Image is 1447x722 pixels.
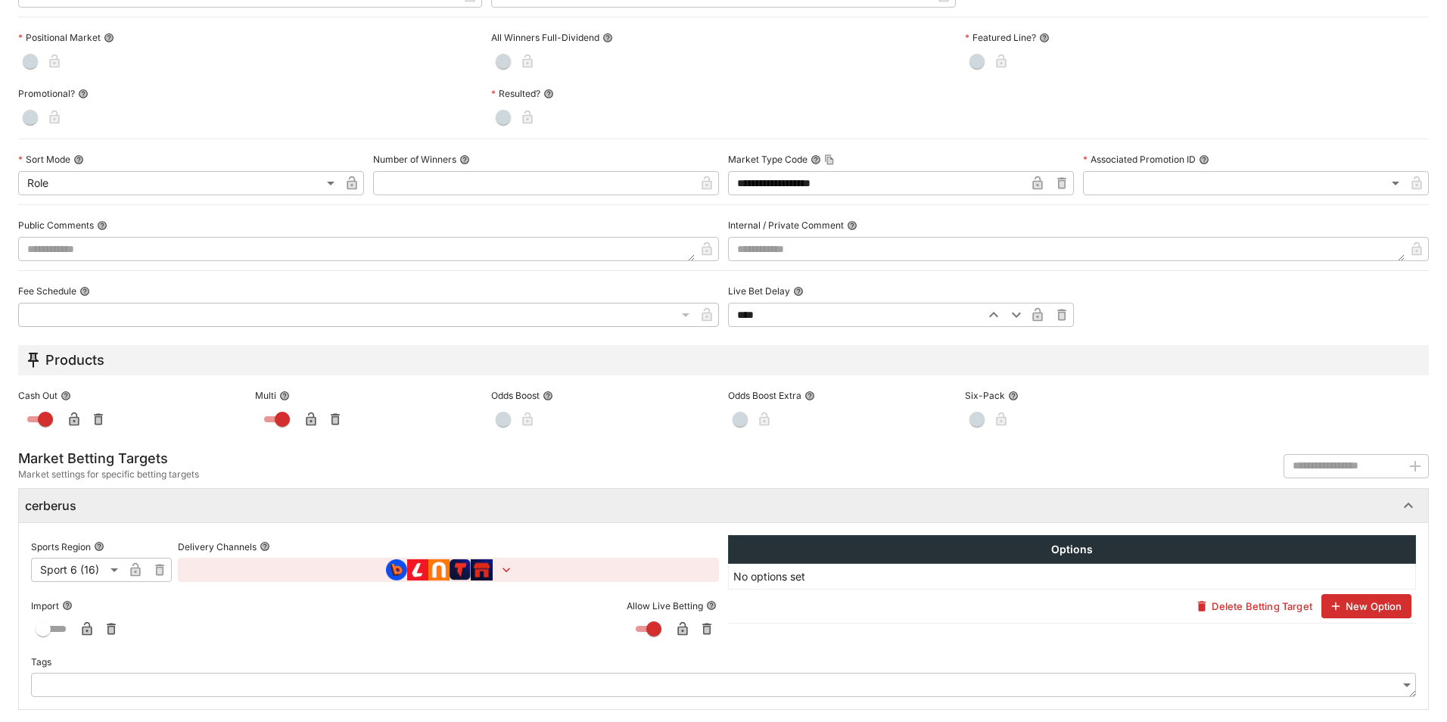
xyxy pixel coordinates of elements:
[31,558,123,582] div: Sport 6 (16)
[18,219,94,232] p: Public Comments
[804,391,815,401] button: Odds Boost Extra
[79,286,90,297] button: Fee Schedule
[543,391,553,401] button: Odds Boost
[543,89,554,99] button: Resulted?
[824,154,835,165] button: Copy To Clipboard
[965,31,1036,44] p: Featured Line?
[31,655,51,668] p: Tags
[260,541,270,552] button: Delivery Channels
[31,599,59,612] p: Import
[94,541,104,552] button: Sports Region
[18,389,58,402] p: Cash Out
[1008,391,1019,401] button: Six-Pack
[25,498,76,514] h6: cerberus
[793,286,804,297] button: Live Bet Delay
[627,599,703,612] p: Allow Live Betting
[18,31,101,44] p: Positional Market
[97,220,107,231] button: Public Comments
[78,89,89,99] button: Promotional?
[729,564,1416,590] td: No options set
[728,219,844,232] p: Internal / Private Comment
[491,31,599,44] p: All Winners Full-Dividend
[728,153,808,166] p: Market Type Code
[386,559,407,580] img: brand
[728,285,790,297] p: Live Bet Delay
[62,600,73,611] button: Import
[18,450,199,467] h5: Market Betting Targets
[18,153,70,166] p: Sort Mode
[428,559,450,580] img: brand
[491,87,540,100] p: Resulted?
[1199,154,1209,165] button: Associated Promotion ID
[31,540,91,553] p: Sports Region
[459,154,470,165] button: Number of Winners
[255,389,276,402] p: Multi
[104,33,114,43] button: Positional Market
[178,540,257,553] p: Delivery Channels
[450,559,471,580] img: brand
[279,391,290,401] button: Multi
[61,391,71,401] button: Cash Out
[18,285,76,297] p: Fee Schedule
[18,467,199,482] span: Market settings for specific betting targets
[45,351,104,369] h5: Products
[602,33,613,43] button: All Winners Full-Dividend
[18,171,340,195] div: Role
[491,389,540,402] p: Odds Boost
[471,559,493,580] img: brand
[373,153,456,166] p: Number of Winners
[407,559,428,580] img: brand
[1321,594,1411,618] button: New Option
[728,389,801,402] p: Odds Boost Extra
[965,389,1005,402] p: Six-Pack
[706,600,717,611] button: Allow Live Betting
[73,154,84,165] button: Sort Mode
[847,220,857,231] button: Internal / Private Comment
[811,154,821,165] button: Market Type CodeCopy To Clipboard
[1187,594,1321,618] button: Delete Betting Target
[1039,33,1050,43] button: Featured Line?
[729,536,1416,564] th: Options
[18,87,75,100] p: Promotional?
[1083,153,1196,166] p: Associated Promotion ID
